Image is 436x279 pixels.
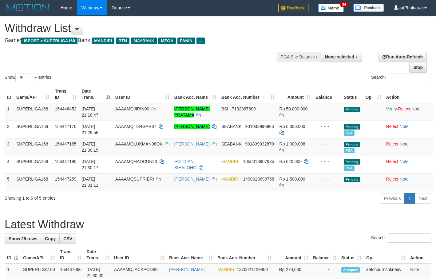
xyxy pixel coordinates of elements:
[92,38,114,44] span: MANDIRI
[315,141,339,147] div: - - -
[55,124,76,129] span: 154447170
[221,141,242,146] span: SEABANK
[113,86,172,103] th: User ID: activate to sort column ascending
[245,124,274,129] span: Copy 901033996966 to clipboard
[5,218,431,231] h1: Latest Withdraw
[81,159,98,170] span: [DATE] 21:30:17
[339,246,364,264] th: Status: activate to sort column ascending
[409,62,427,73] a: Stop
[318,4,344,12] img: Button%20Memo.svg
[344,177,360,182] span: Pending
[5,73,51,82] label: Show entries
[174,141,210,146] a: [PERSON_NAME]
[219,86,277,103] th: Bank Acc. Number: activate to sort column ascending
[177,38,195,44] span: PANIN
[344,148,355,153] span: Marked by aafromsomean
[344,124,360,130] span: Pending
[410,267,419,272] a: Note
[5,193,177,201] div: Showing 1 to 5 of 5 entries
[386,124,398,129] a: Reject
[277,86,313,103] th: Amount: activate to sort column ascending
[115,124,157,129] span: AAAAMQTERGAR87
[55,177,76,181] span: 154447259
[386,141,398,146] a: Reject
[353,4,384,12] img: panduan.png
[243,177,274,181] span: Copy 1490013699758 to clipboard
[384,86,433,103] th: Action
[14,86,52,103] th: Game/API: activate to sort column ascending
[5,103,14,121] td: 1
[380,193,405,204] a: Previous
[158,38,176,44] span: MEGA
[115,177,154,181] span: AAAAMQSUPRIBRI
[81,124,98,135] span: [DATE] 21:29:56
[5,22,284,34] h1: Withdraw List
[52,86,79,103] th: Trans ID: activate to sort column ascending
[386,177,398,181] a: Reject
[5,3,51,12] img: MOTION_logo.png
[59,233,76,244] a: CSV
[388,73,431,82] input: Search:
[167,246,215,264] th: Bank Acc. Name: activate to sort column ascending
[279,141,305,146] span: Rp 1.000.098
[408,246,431,264] th: Action
[5,233,41,244] a: Show 25 rows
[315,176,339,182] div: - - -
[5,173,14,191] td: 5
[274,246,311,264] th: Amount: activate to sort column ascending
[371,233,431,243] label: Search:
[388,233,431,243] input: Search:
[404,193,415,204] a: 1
[221,177,240,181] span: MANDIRI
[315,123,339,130] div: - - -
[14,173,52,191] td: SUPERLIGA168
[341,267,360,273] span: Accepted
[196,38,205,44] span: ...
[5,138,14,156] td: 3
[5,38,284,44] h4: Game: Bank:
[174,177,210,181] a: [PERSON_NAME]
[399,177,409,181] a: Note
[215,246,274,264] th: Bank Acc. Number: activate to sort column ascending
[344,107,360,112] span: Pending
[41,233,60,244] a: Copy
[384,138,433,156] td: ·
[221,106,228,111] span: BSI
[344,142,360,147] span: Pending
[384,121,433,138] td: ·
[277,52,321,62] div: PGA Site Balance /
[315,158,339,165] div: - - -
[45,236,56,241] span: Copy
[115,141,163,146] span: AAAAMQLUKMAN98OK
[14,103,52,121] td: SUPERLIGA168
[221,124,242,129] span: SEABANK
[399,159,409,164] a: Note
[340,2,348,7] span: 34
[364,246,408,264] th: Op: activate to sort column ascending
[386,106,397,111] a: Verify
[169,267,204,272] a: [PERSON_NAME]
[245,141,274,146] span: Copy 901839932870 to clipboard
[14,121,52,138] td: SUPERLIGA168
[399,124,409,129] a: Note
[55,106,76,111] span: 154446452
[325,54,354,59] span: None selected
[313,86,341,103] th: Balance
[363,86,384,103] th: Op: activate to sort column ascending
[81,106,98,118] span: [DATE] 21:18:47
[112,246,167,264] th: User ID: activate to sort column ascending
[384,156,433,173] td: ·
[115,159,157,164] span: AAAAMQHAOCUN20
[384,173,433,191] td: ·
[116,38,129,44] span: BTN
[81,177,98,188] span: [DATE] 21:31:11
[386,159,398,164] a: Reject
[344,130,355,136] span: Marked by aafromsomean
[279,106,308,111] span: Rp 50.000.000
[414,193,431,204] a: Next
[411,106,421,111] a: Note
[63,236,72,241] span: CSV
[5,121,14,138] td: 2
[5,246,21,264] th: ID: activate to sort column descending
[341,86,363,103] th: Status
